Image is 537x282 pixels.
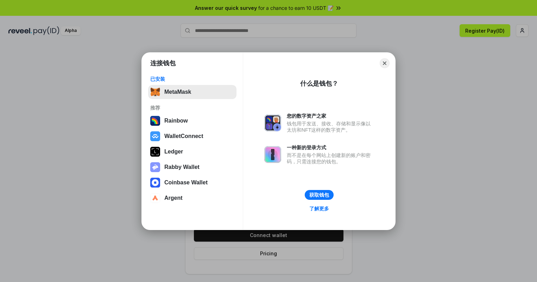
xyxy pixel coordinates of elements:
div: Rainbow [164,118,188,124]
button: MetaMask [148,85,236,99]
button: Rabby Wallet [148,160,236,174]
div: Rabby Wallet [164,164,200,170]
img: svg+xml,%3Csvg%20width%3D%22120%22%20height%3D%22120%22%20viewBox%3D%220%200%20120%20120%22%20fil... [150,116,160,126]
button: Close [380,58,390,68]
button: WalletConnect [148,129,236,143]
div: 了解更多 [309,205,329,212]
div: 什么是钱包？ [300,79,338,88]
div: Coinbase Wallet [164,179,208,186]
div: 推荐 [150,105,234,111]
div: WalletConnect [164,133,203,139]
img: svg+xml,%3Csvg%20width%3D%2228%22%20height%3D%2228%22%20viewBox%3D%220%200%2028%2028%22%20fill%3D... [150,178,160,188]
h1: 连接钱包 [150,59,176,67]
img: svg+xml,%3Csvg%20xmlns%3D%22http%3A%2F%2Fwww.w3.org%2F2000%2Fsvg%22%20fill%3D%22none%22%20viewBox... [264,146,281,163]
div: 获取钱包 [309,192,329,198]
img: svg+xml,%3Csvg%20xmlns%3D%22http%3A%2F%2Fwww.w3.org%2F2000%2Fsvg%22%20fill%3D%22none%22%20viewBox... [150,162,160,172]
div: 已安装 [150,76,234,82]
img: svg+xml,%3Csvg%20xmlns%3D%22http%3A%2F%2Fwww.w3.org%2F2000%2Fsvg%22%20width%3D%2228%22%20height%3... [150,147,160,157]
img: svg+xml,%3Csvg%20fill%3D%22none%22%20height%3D%2233%22%20viewBox%3D%220%200%2035%2033%22%20width%... [150,87,160,97]
div: 钱包用于发送、接收、存储和显示像以太坊和NFT这样的数字资产。 [287,120,374,133]
div: Argent [164,195,183,201]
button: Argent [148,191,236,205]
button: Ledger [148,145,236,159]
div: 一种新的登录方式 [287,144,374,151]
img: svg+xml,%3Csvg%20xmlns%3D%22http%3A%2F%2Fwww.w3.org%2F2000%2Fsvg%22%20fill%3D%22none%22%20viewBox... [264,114,281,131]
button: Rainbow [148,114,236,128]
div: 而不是在每个网站上创建新的账户和密码，只需连接您的钱包。 [287,152,374,165]
button: Coinbase Wallet [148,176,236,190]
a: 了解更多 [305,204,333,213]
img: svg+xml,%3Csvg%20width%3D%2228%22%20height%3D%2228%22%20viewBox%3D%220%200%2028%2028%22%20fill%3D... [150,131,160,141]
img: svg+xml,%3Csvg%20width%3D%2228%22%20height%3D%2228%22%20viewBox%3D%220%200%2028%2028%22%20fill%3D... [150,193,160,203]
div: Ledger [164,149,183,155]
div: MetaMask [164,89,191,95]
div: 您的数字资产之家 [287,113,374,119]
button: 获取钱包 [305,190,334,200]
